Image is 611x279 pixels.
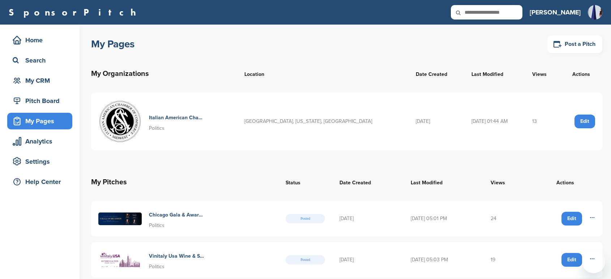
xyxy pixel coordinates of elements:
[11,94,72,107] div: Pitch Board
[582,250,605,273] iframe: Button to launch messaging window
[574,115,595,128] a: Edit
[9,8,141,17] a: SponsorPitch
[483,169,528,195] th: Views
[528,169,602,195] th: Actions
[91,169,278,195] th: My Pitches
[7,72,72,89] a: My CRM
[7,52,72,69] a: Search
[409,93,464,150] td: [DATE]
[286,255,325,265] span: Posted
[464,61,525,87] th: Last Modified
[7,173,72,190] a: Help Center
[149,252,205,260] h4: Vinitaly Usa Wine & Spirits Trade Show
[525,93,560,150] td: 13
[464,93,525,150] td: [DATE] 01:44 AM
[237,61,409,87] th: Location
[547,35,602,53] a: Post a Pitch
[11,175,72,188] div: Help Center
[7,32,72,48] a: Home
[7,113,72,129] a: My Pages
[7,153,72,170] a: Settings
[98,249,271,270] a: Vinitaly usa chicago banner 20250618 desktop Vinitaly Usa Wine & Spirits Trade Show Politics
[286,214,325,223] span: Posted
[7,93,72,109] a: Pitch Board
[483,201,528,236] td: 24
[11,54,72,67] div: Search
[332,169,403,195] th: Date Created
[149,222,164,228] span: Politics
[149,211,205,219] h4: Chicago Gala & Award Dinner
[98,208,271,229] a: September 13 2025 600 pm cinecity studios chicago (3) min Chicago Gala & Award Dinner Politics
[403,201,483,236] td: [DATE] 05:01 PM
[149,114,205,122] h4: Italian American Chamber Of Commerce Midwest
[332,242,403,278] td: [DATE]
[483,242,528,278] td: 19
[560,61,602,87] th: Actions
[403,169,483,195] th: Last Modified
[11,115,72,128] div: My Pages
[561,253,582,267] a: Edit
[98,250,142,270] img: Vinitaly usa chicago banner 20250618 desktop
[237,93,409,150] td: [GEOGRAPHIC_DATA], [US_STATE], [GEOGRAPHIC_DATA]
[98,100,142,143] img: Logo sfondo trasparente
[7,133,72,150] a: Analytics
[11,34,72,47] div: Home
[11,135,72,148] div: Analytics
[332,201,403,236] td: [DATE]
[149,125,164,131] span: Politics
[11,74,72,87] div: My CRM
[403,242,483,278] td: [DATE] 05:03 PM
[409,61,464,87] th: Date Created
[11,155,72,168] div: Settings
[98,100,230,143] a: Logo sfondo trasparente Italian American Chamber Of Commerce Midwest Politics
[525,61,560,87] th: Views
[98,213,142,225] img: September 13 2025 600 pm cinecity studios chicago (3) min
[149,263,164,270] span: Politics
[530,4,581,20] a: [PERSON_NAME]
[91,38,134,51] h1: My Pages
[530,7,581,17] h3: [PERSON_NAME]
[91,61,237,87] th: My Organizations
[278,169,332,195] th: Status
[561,212,582,226] a: Edit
